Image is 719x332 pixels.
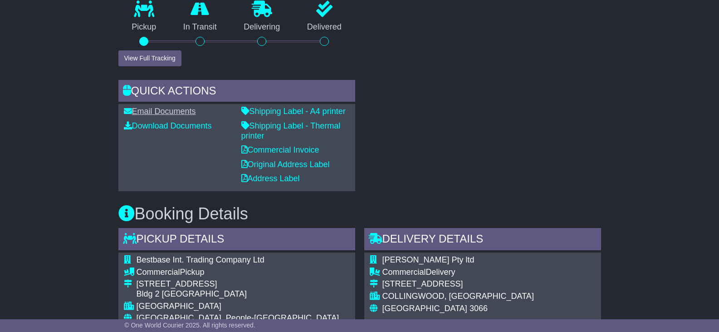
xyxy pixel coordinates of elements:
p: In Transit [170,22,230,32]
div: [STREET_ADDRESS] [382,279,588,289]
div: Delivery [382,268,588,277]
div: [GEOGRAPHIC_DATA] [137,302,350,312]
span: © One World Courier 2025. All rights reserved. [124,322,255,329]
div: Pickup Details [118,228,355,253]
a: Shipping Label - A4 printer [241,107,346,116]
div: Delivery Details [364,228,601,253]
p: Delivered [293,22,355,32]
span: [GEOGRAPHIC_DATA] [382,304,467,313]
button: View Full Tracking [118,50,181,66]
span: Bestbase Int. Trading Company Ltd [137,255,264,264]
span: [GEOGRAPHIC_DATA], People-[GEOGRAPHIC_DATA] [137,313,339,322]
a: Address Label [241,174,300,183]
span: [PERSON_NAME] Pty ltd [382,255,474,264]
a: Original Address Label [241,160,330,169]
a: Commercial Invoice [241,145,319,154]
h3: Booking Details [118,205,601,223]
div: COLLINGWOOD, [GEOGRAPHIC_DATA] [382,292,588,302]
a: Email Documents [124,107,196,116]
div: Pickup [137,268,350,277]
span: 3066 [470,304,488,313]
div: [STREET_ADDRESS] [137,279,350,289]
p: Pickup [118,22,170,32]
p: Delivering [230,22,294,32]
a: Download Documents [124,121,212,130]
span: Commercial [382,268,426,277]
a: Shipping Label - Thermal printer [241,121,341,140]
span: Commercial [137,268,180,277]
div: Bldg 2 [GEOGRAPHIC_DATA] [137,289,350,299]
div: Quick Actions [118,80,355,104]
